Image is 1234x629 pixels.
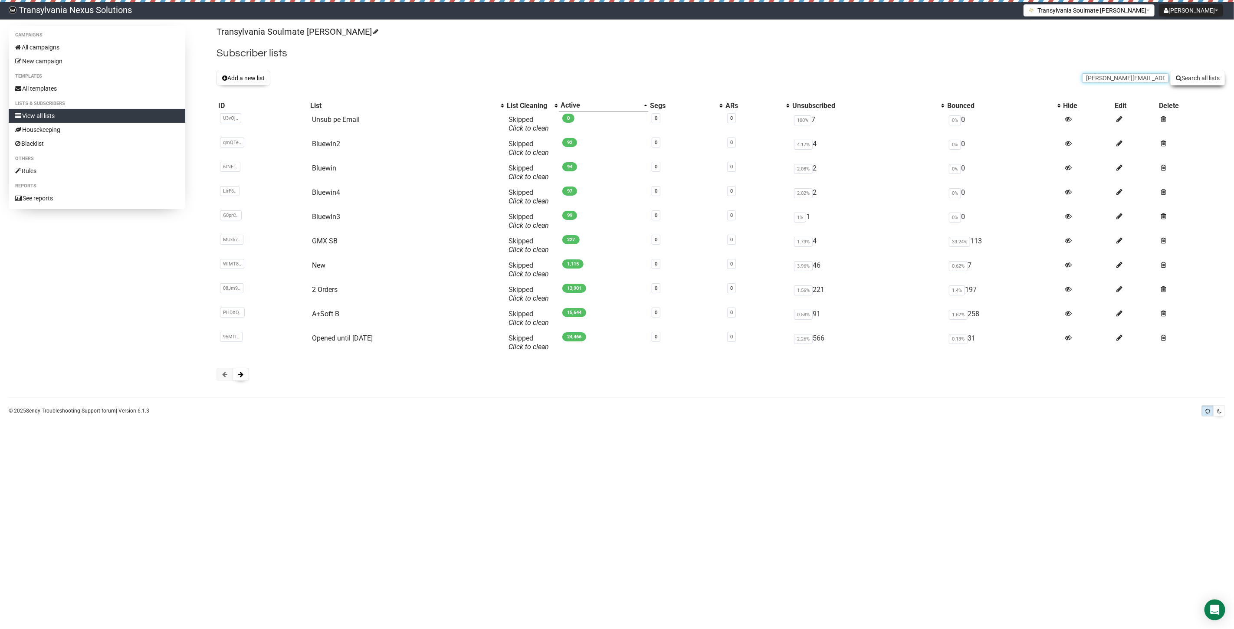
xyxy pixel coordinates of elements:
a: 0 [655,310,657,315]
div: Bounced [947,102,1053,110]
span: 0.58% [794,310,813,320]
span: 2.08% [794,164,813,174]
span: Skipped [509,213,549,229]
span: 24,466 [562,332,586,341]
span: 6fNEI.. [220,162,240,172]
a: Transylvania Soulmate [PERSON_NAME] [217,26,377,37]
a: 0 [655,188,657,194]
a: Click to clean [509,270,549,278]
a: Click to clean [509,124,549,132]
div: List Cleaning [507,102,550,110]
div: Delete [1159,102,1224,110]
td: 566 [791,331,945,355]
a: Support forum [82,408,116,414]
span: U3vOj.. [220,113,241,123]
a: Bluewin3 [312,213,340,221]
td: 0 [945,209,1061,233]
a: 0 [655,213,657,218]
a: 0 [730,237,733,242]
td: 0 [945,112,1061,136]
li: Lists & subscribers [9,98,185,109]
span: 1.62% [949,310,968,320]
button: Transylvania Soulmate [PERSON_NAME] [1024,4,1155,16]
div: ARs [725,102,782,110]
span: 95MfT.. [220,332,243,342]
div: Hide [1063,102,1112,110]
button: [PERSON_NAME] [1159,4,1223,16]
span: Skipped [509,261,549,278]
a: 0 [730,334,733,340]
span: 1% [794,213,806,223]
span: 2.02% [794,188,813,198]
li: Templates [9,71,185,82]
a: New [312,261,325,269]
th: Segs: No sort applied, activate to apply an ascending sort [648,99,724,112]
a: 0 [730,310,733,315]
td: 0 [945,185,1061,209]
a: 0 [730,115,733,121]
span: 15,644 [562,308,586,317]
a: 0 [655,285,657,291]
td: 0 [945,136,1061,161]
a: Click to clean [509,343,549,351]
td: 1 [791,209,945,233]
th: Bounced: No sort applied, activate to apply an ascending sort [945,99,1061,112]
span: MUx67.. [220,235,243,245]
a: 0 [730,285,733,291]
a: View all lists [9,109,185,123]
button: Search all lists [1170,71,1225,85]
span: 92 [562,138,577,147]
a: 0 [730,140,733,145]
th: ID: No sort applied, sorting is disabled [217,99,308,112]
th: ARs: No sort applied, activate to apply an ascending sort [724,99,791,112]
a: 0 [655,334,657,340]
span: Skipped [509,188,549,205]
span: PHDXQ.. [220,308,245,318]
li: Campaigns [9,30,185,40]
span: qmQTe.. [220,138,244,147]
a: See reports [9,191,185,205]
span: 99 [562,211,577,220]
span: Skipped [509,285,549,302]
th: Hide: No sort applied, sorting is disabled [1062,99,1113,112]
span: 100% [794,115,811,125]
td: 197 [945,282,1061,306]
span: 0% [949,140,961,150]
span: WlMT8.. [220,259,244,269]
span: 0.13% [949,334,968,344]
th: Edit: No sort applied, sorting is disabled [1113,99,1158,112]
a: Opened until [DATE] [312,334,373,342]
span: 1.4% [949,285,965,295]
td: 4 [791,136,945,161]
span: 1.56% [794,285,813,295]
a: 0 [730,188,733,194]
li: Reports [9,181,185,191]
span: 0 [562,114,574,123]
span: 0.62% [949,261,968,271]
a: 2 Orders [312,285,338,294]
td: 46 [791,258,945,282]
span: 2.26% [794,334,813,344]
li: Others [9,154,185,164]
a: 0 [655,237,657,242]
a: Bluewin4 [312,188,340,197]
span: 0% [949,188,961,198]
div: Open Intercom Messenger [1204,600,1225,620]
span: 1,115 [562,259,584,269]
a: 0 [655,140,657,145]
a: All templates [9,82,185,95]
td: 7 [945,258,1061,282]
a: 0 [730,164,733,170]
div: Active [561,101,640,110]
a: All campaigns [9,40,185,54]
a: Unsub pe Email [312,115,360,124]
a: GMX SB [312,237,338,245]
span: G0prC.. [220,210,242,220]
img: 1.png [1028,7,1035,13]
td: 221 [791,282,945,306]
a: Click to clean [509,318,549,327]
div: Edit [1115,102,1156,110]
p: © 2025 | | | Version 6.1.3 [9,406,149,416]
a: Click to clean [509,148,549,157]
a: Blacklist [9,137,185,151]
